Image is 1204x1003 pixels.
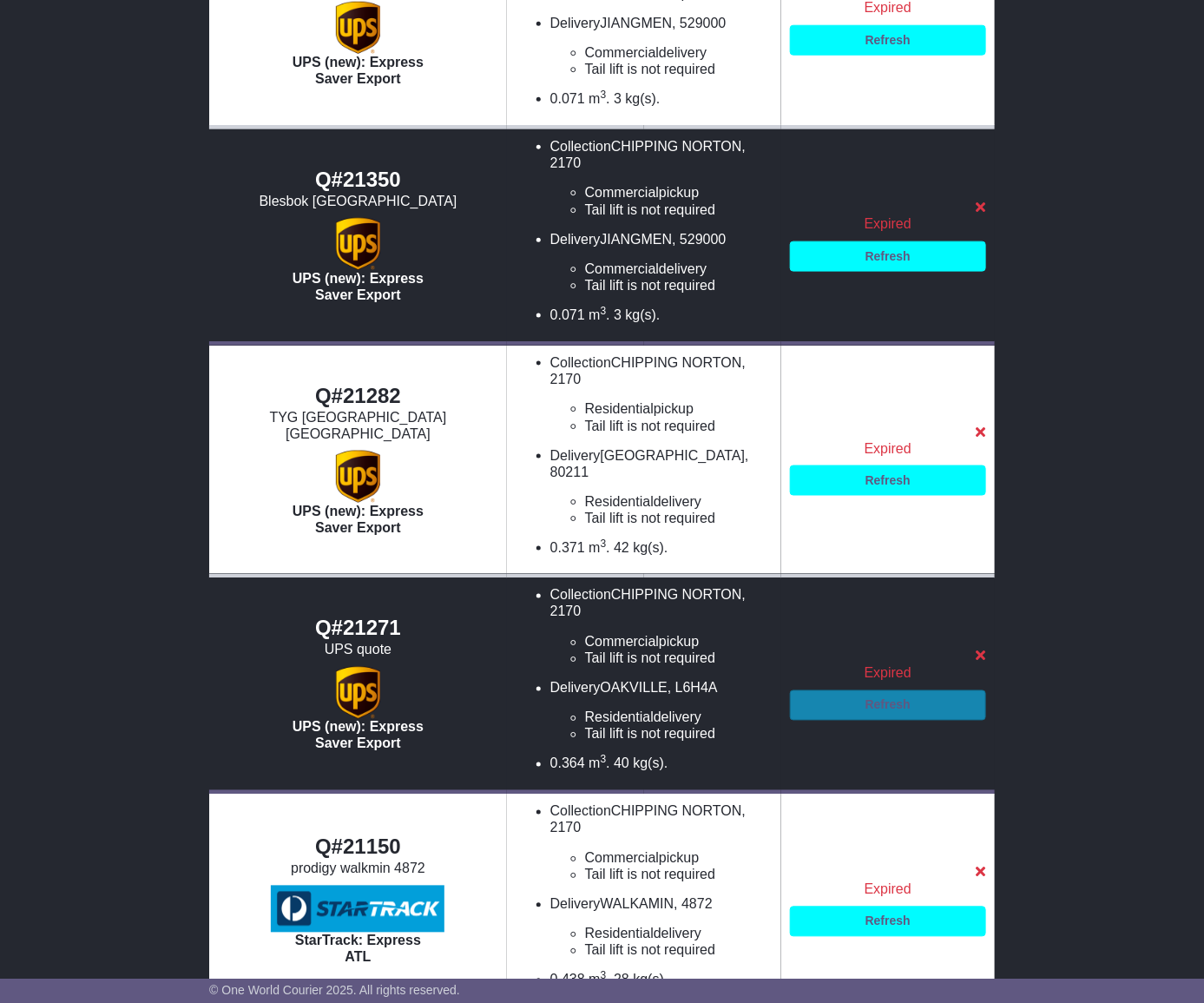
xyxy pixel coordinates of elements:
span: m . [589,540,609,555]
div: Q#21150 [218,835,498,861]
span: 0.371 [550,540,585,555]
span: kg(s). [633,973,668,987]
span: 0.071 [550,91,585,106]
li: Tail lift is not required [585,510,773,526]
a: Refresh [790,25,986,56]
span: , 2170 [550,139,746,170]
li: Tail lift is not required [585,726,773,742]
span: , 529000 [672,16,726,30]
span: [GEOGRAPHIC_DATA] [601,448,746,463]
img: UPS (new): Express Saver Export [336,667,379,719]
div: Expired [790,440,986,457]
img: StarTrack: Express ATL [271,886,444,933]
span: , 4872 [674,897,712,912]
li: delivery [585,926,773,942]
span: , L6H4A [668,681,718,696]
img: UPS (new): Express Saver Export [336,218,379,270]
div: Blesbok [GEOGRAPHIC_DATA] [218,193,498,209]
span: kg(s). [626,91,661,106]
li: Collection [550,803,773,883]
span: 0.364 [550,756,585,771]
span: 40 [614,756,629,771]
span: WALKAMIN [601,897,674,912]
img: UPS (new): Express Saver Export [336,2,379,54]
li: delivery [585,261,773,277]
li: Delivery [550,231,773,294]
span: StarTrack: Express ATL [295,934,421,965]
span: UPS (new): Express Saver Export [293,720,424,751]
sup: 3 [601,754,607,766]
div: Expired [790,665,986,682]
span: Commercial [585,185,659,200]
span: 28 [614,973,629,987]
li: delivery [585,44,773,61]
span: kg(s). [626,307,661,322]
a: Refresh [790,690,986,721]
span: UPS (new): Express Saver Export [293,271,424,302]
span: UPS (new): Express Saver Export [293,504,424,535]
a: Refresh [790,465,986,496]
a: Refresh [790,241,986,272]
span: © One World Courier 2025. All rights reserved. [209,983,460,997]
li: Delivery [550,896,773,960]
sup: 3 [601,970,607,982]
span: JIANGMEN [601,232,673,247]
li: Collection [550,354,773,434]
span: Commercial [585,45,659,60]
span: kg(s). [633,756,668,771]
li: Tail lift is not required [585,867,773,883]
span: , 529000 [672,232,726,247]
span: , 80211 [550,448,749,479]
li: pickup [585,400,773,417]
li: Tail lift is not required [585,201,773,218]
sup: 3 [601,305,607,317]
span: kg(s). [633,540,668,555]
span: 0.438 [550,973,585,987]
div: UPS quote [218,642,498,658]
span: , 2170 [550,804,746,835]
span: CHIPPING NORTON [611,139,742,154]
div: Q#21350 [218,168,498,193]
li: Tail lift is not required [585,650,773,667]
span: CHIPPING NORTON [611,588,742,603]
span: 42 [614,540,629,555]
li: pickup [585,850,773,867]
span: , 2170 [550,355,746,386]
li: Tail lift is not required [585,277,773,294]
li: Tail lift is not required [585,942,773,959]
span: Residential [585,401,654,416]
li: pickup [585,634,773,650]
span: Residential [585,927,654,941]
span: UPS (new): Express Saver Export [293,55,424,86]
span: , 2170 [550,588,746,619]
span: Commercial [585,851,659,866]
li: Collection [550,138,773,218]
span: Commercial [585,261,659,276]
div: Expired [790,215,986,232]
span: m . [589,91,609,106]
li: Delivery [550,15,773,78]
span: 0.071 [550,307,585,322]
div: Q#21271 [218,617,498,642]
span: 3 [614,307,622,322]
span: Residential [585,710,654,725]
span: JIANGMEN [601,16,673,30]
li: delivery [585,493,773,510]
li: Tail lift is not required [585,61,773,77]
div: prodigy walkmin 4872 [218,861,498,877]
sup: 3 [601,538,607,550]
span: 3 [614,91,622,106]
span: CHIPPING NORTON [611,804,742,819]
sup: 3 [601,89,607,101]
li: Tail lift is not required [585,418,773,434]
div: Expired [790,881,986,898]
div: Q#21282 [218,384,498,409]
li: Delivery [550,447,773,527]
span: Residential [585,494,654,509]
span: m . [589,756,609,771]
span: Commercial [585,635,659,650]
li: delivery [585,709,773,726]
li: Collection [550,587,773,667]
span: m . [589,307,609,322]
img: UPS (new): Express Saver Export [336,451,379,503]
